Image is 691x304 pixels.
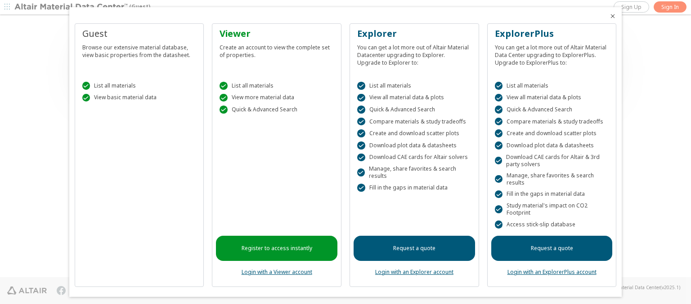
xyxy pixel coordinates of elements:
[357,184,471,192] div: Fill in the gaps in material data
[220,27,334,40] div: Viewer
[220,40,334,59] div: Create an account to view the complete set of properties.
[495,175,503,183] div: 
[495,27,609,40] div: ExplorerPlus
[357,106,365,114] div: 
[495,106,503,114] div: 
[354,236,475,261] a: Request a quote
[495,94,503,102] div: 
[495,205,503,213] div: 
[495,141,609,150] div: Download plot data & datasheets
[495,141,503,150] div: 
[495,220,503,229] div: 
[220,82,334,90] div: List all materials
[491,236,613,261] a: Request a quote
[242,268,312,276] a: Login with a Viewer account
[220,94,228,102] div: 
[495,129,609,137] div: Create and download scatter plots
[495,190,503,198] div: 
[82,82,197,90] div: List all materials
[357,141,365,150] div: 
[495,82,609,90] div: List all materials
[375,268,453,276] a: Login with an Explorer account
[495,118,609,126] div: Compare materials & study tradeoffs
[357,129,471,137] div: Create and download scatter plots
[357,129,365,137] div: 
[495,202,609,216] div: Study material's impact on CO2 Footprint
[495,190,609,198] div: Fill in the gaps in material data
[357,154,365,162] div: 
[357,184,365,192] div: 
[220,94,334,102] div: View more material data
[357,27,471,40] div: Explorer
[357,82,365,90] div: 
[357,40,471,66] div: You can get a lot more out of Altair Material Datacenter upgrading to Explorer. Upgrade to Explor...
[495,172,609,186] div: Manage, share favorites & search results
[495,94,609,102] div: View all material data & plots
[82,40,197,59] div: Browse our extensive material database, view basic properties from the datasheet.
[357,165,471,180] div: Manage, share favorites & search results
[220,82,228,90] div: 
[357,106,471,114] div: Quick & Advanced Search
[495,40,609,66] div: You can get a lot more out of Altair Material Data Center upgrading to ExplorerPlus. Upgrade to E...
[357,168,365,176] div: 
[82,82,90,90] div: 
[507,268,597,276] a: Login with an ExplorerPlus account
[357,141,471,150] div: Download plot data & datasheets
[357,118,365,126] div: 
[357,94,365,102] div: 
[495,157,502,165] div: 
[82,94,197,102] div: View basic material data
[357,82,471,90] div: List all materials
[216,236,337,261] a: Register to access instantly
[357,94,471,102] div: View all material data & plots
[495,82,503,90] div: 
[495,106,609,114] div: Quick & Advanced Search
[220,106,228,114] div: 
[82,27,197,40] div: Guest
[357,118,471,126] div: Compare materials & study tradeoffs
[357,154,471,162] div: Download CAE cards for Altair solvers
[495,154,609,168] div: Download CAE cards for Altair & 3rd party solvers
[495,118,503,126] div: 
[495,220,609,229] div: Access stick-slip database
[609,13,616,20] button: Close
[495,129,503,137] div: 
[220,106,334,114] div: Quick & Advanced Search
[82,94,90,102] div: 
